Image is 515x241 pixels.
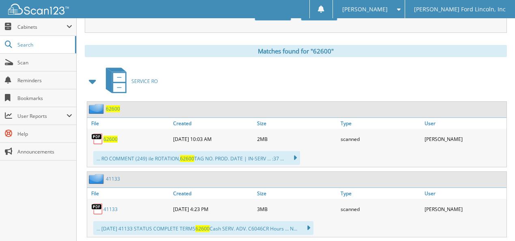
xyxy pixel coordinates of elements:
[423,201,506,217] div: [PERSON_NAME]
[91,203,103,215] img: PDF.png
[8,4,69,15] img: scan123-logo-white.svg
[342,7,388,12] span: [PERSON_NAME]
[106,175,120,182] a: 41133
[106,105,120,112] a: 62600
[255,131,339,147] div: 2MB
[131,78,158,85] span: SERVICE RO
[255,201,339,217] div: 3MB
[423,118,506,129] a: User
[89,174,106,184] img: folder2.png
[17,130,72,137] span: Help
[171,131,255,147] div: [DATE] 10:03 AM
[17,23,67,30] span: Cabinets
[255,118,339,129] a: Size
[339,131,423,147] div: scanned
[89,104,106,114] img: folder2.png
[93,221,313,235] div: ... [DATE] 41133 STATUS COMPLETE TERMS Cash SERV. ADV. C6046CR Hours ... N...
[474,202,515,241] iframe: Chat Widget
[93,151,300,165] div: ... RO COMMENT (249) ile ROTATION, TAG NO. PROD. DATE | IN-SERV ... :37 ...
[180,155,194,162] span: 62600
[339,188,423,199] a: Type
[103,206,118,213] a: 41133
[87,118,171,129] a: File
[339,201,423,217] div: scanned
[255,188,339,199] a: Size
[171,188,255,199] a: Created
[339,118,423,129] a: Type
[423,188,506,199] a: User
[17,41,71,48] span: Search
[17,59,72,66] span: Scan
[91,133,103,145] img: PDF.png
[101,65,158,97] a: SERVICE RO
[17,148,72,155] span: Announcements
[171,118,255,129] a: Created
[17,77,72,84] span: Reminders
[17,95,72,102] span: Bookmarks
[195,225,210,232] span: 62600
[103,136,118,143] a: 62600
[85,45,507,57] div: Matches found for "62600"
[171,201,255,217] div: [DATE] 4:23 PM
[17,113,67,119] span: User Reports
[414,7,506,12] span: [PERSON_NAME] Ford Lincoln, Inc
[423,131,506,147] div: [PERSON_NAME]
[87,188,171,199] a: File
